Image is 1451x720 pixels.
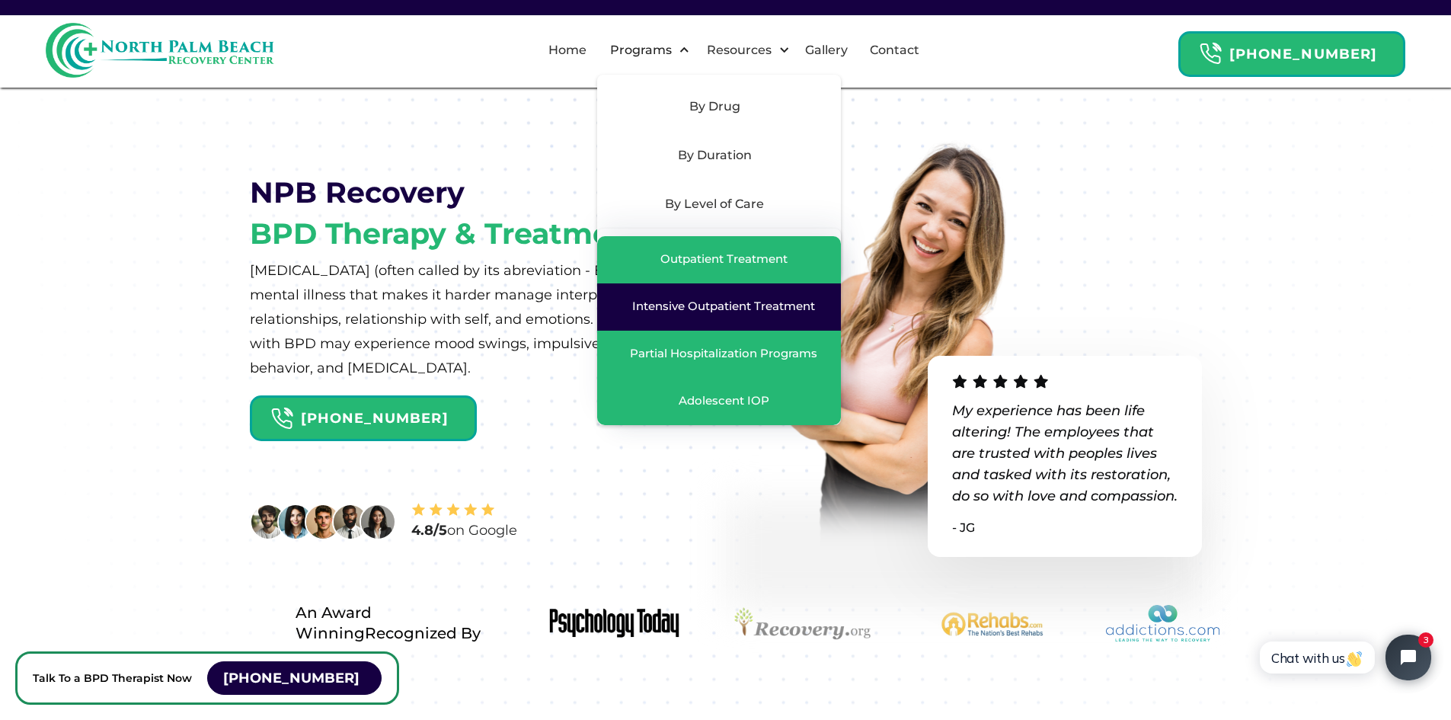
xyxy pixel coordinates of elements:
strong: [PHONE_NUMBER] [1229,46,1377,62]
div: Intensive Outpatient Treatment [632,299,815,314]
img: A man with a beard smiling at the camera. [250,504,286,540]
strong: [PHONE_NUMBER] [223,670,360,686]
div: By Duration [606,146,823,165]
div: Partial Hospitalization Programs [630,346,817,361]
div: By Level of Care [597,180,841,229]
div: Adolescent IOP [679,393,769,408]
p: - JG [952,517,1178,539]
div: on Google [411,520,517,541]
strong: 4.8/5 [411,522,447,539]
img: A man with a beard wearing a white shirt and black tie. [332,504,369,540]
div: By Level of Care [606,195,823,213]
h1: NPB Recovery [250,176,465,210]
a: Outpatient Treatment [597,236,841,283]
div: An Award Winning Recognized By [296,603,519,643]
img: Header Calendar Icons [270,407,293,430]
a: Home [539,26,596,75]
a: Header Calendar Icons[PHONE_NUMBER] [250,388,477,441]
img: A woman in a blue shirt is smiling. [277,504,314,540]
a: Intensive Outpatient Treatment [597,283,841,331]
iframe: Tidio Chat [1243,622,1444,693]
a: Adolescent IOP [597,378,841,425]
p: [MEDICAL_DATA] (often called by its abreviation - BPD) is a mental illness that makes it harder m... [250,258,661,380]
a: [PHONE_NUMBER] [207,661,382,695]
a: Contact [861,26,928,75]
nav: Programs [597,75,841,277]
div: Programs [597,26,694,75]
img: Stars review icon [411,502,495,517]
div: By Duration [597,131,841,180]
div: Resources [694,26,794,75]
div: Programs [606,41,676,59]
div: Resources [703,41,775,59]
p: Talk To a BPD Therapist Now [33,669,192,687]
nav: By Level of Care [597,229,841,425]
div: By Drug [597,82,841,131]
h1: BPD Therapy & Treatment [250,217,644,251]
strong: [PHONE_NUMBER] [301,410,449,427]
a: Header Calendar Icons[PHONE_NUMBER] [1178,24,1405,77]
p: My experience has been life altering! The employees that are trusted with peoples lives and taske... [952,400,1178,507]
img: A woman in a business suit posing for a picture. [360,504,396,540]
a: Partial Hospitalization Programs [597,331,841,378]
div: By Drug [606,98,823,116]
a: Gallery [796,26,857,75]
div: Outpatient Treatment [660,251,788,267]
div: Mental Health [597,229,841,277]
img: A man with a beard and a mustache. [305,504,341,540]
img: Header Calendar Icons [1199,42,1222,66]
